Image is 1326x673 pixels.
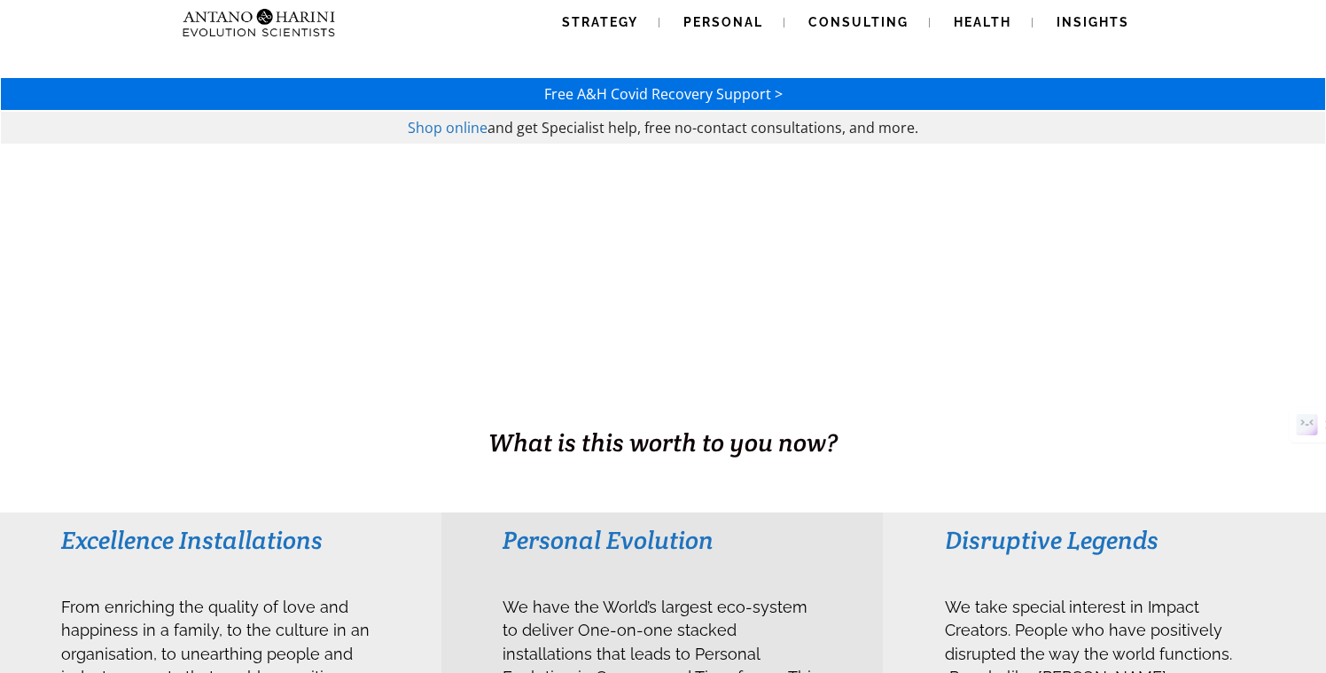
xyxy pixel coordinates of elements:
span: Consulting [808,15,909,29]
a: Shop online [408,118,487,137]
h1: BUSINESS. HEALTH. Family. Legacy [2,387,1324,425]
span: Strategy [562,15,638,29]
span: What is this worth to you now? [488,426,838,458]
span: Personal [683,15,763,29]
h3: Personal Evolution [503,524,823,556]
span: and get Specialist help, free no-contact consultations, and more. [487,118,918,137]
span: Health [954,15,1011,29]
a: Free A&H Covid Recovery Support > [544,84,783,104]
h3: Disruptive Legends [945,524,1265,556]
h3: Excellence Installations [61,524,381,556]
span: Insights [1057,15,1129,29]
